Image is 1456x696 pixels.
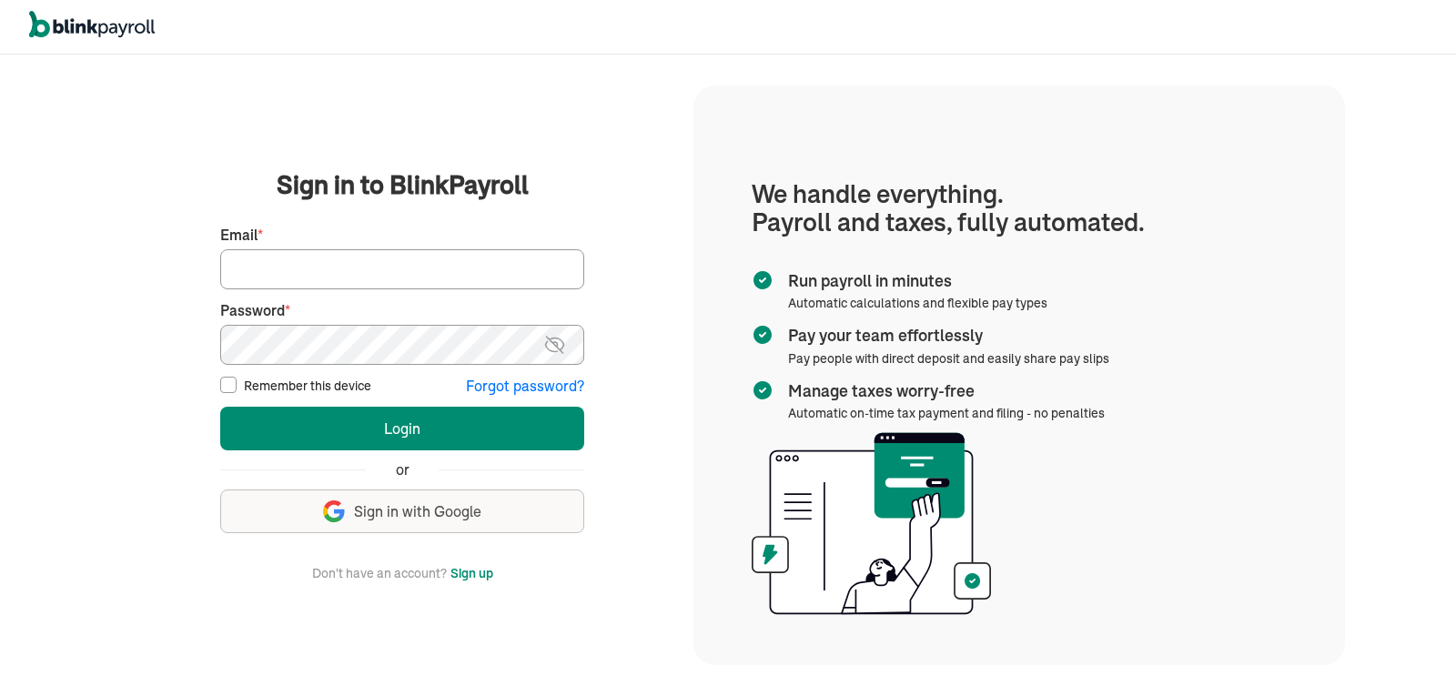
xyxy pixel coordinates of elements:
span: Sign in to BlinkPayroll [277,166,529,203]
span: Pay your team effortlessly [788,324,1102,348]
span: Run payroll in minutes [788,269,1040,293]
h1: We handle everything. Payroll and taxes, fully automated. [752,180,1287,237]
img: checkmark [752,379,773,401]
label: Email [220,225,584,246]
label: Password [220,300,584,321]
span: Manage taxes worry-free [788,379,1097,403]
button: Login [220,407,584,450]
img: logo [29,11,155,38]
button: Sign in with Google [220,489,584,533]
span: Don't have an account? [312,562,447,584]
img: eye [543,334,566,356]
span: Automatic on-time tax payment and filing - no penalties [788,405,1105,421]
span: or [396,459,409,480]
button: Sign up [450,562,493,584]
span: Automatic calculations and flexible pay types [788,295,1047,311]
span: Sign in with Google [354,501,481,522]
button: Forgot password? [466,376,584,397]
img: illustration [752,432,991,615]
span: Pay people with direct deposit and easily share pay slips [788,350,1109,367]
img: checkmark [752,324,773,346]
label: Remember this device [244,377,371,395]
input: Your email address [220,249,584,289]
img: checkmark [752,269,773,291]
img: google [323,500,345,522]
